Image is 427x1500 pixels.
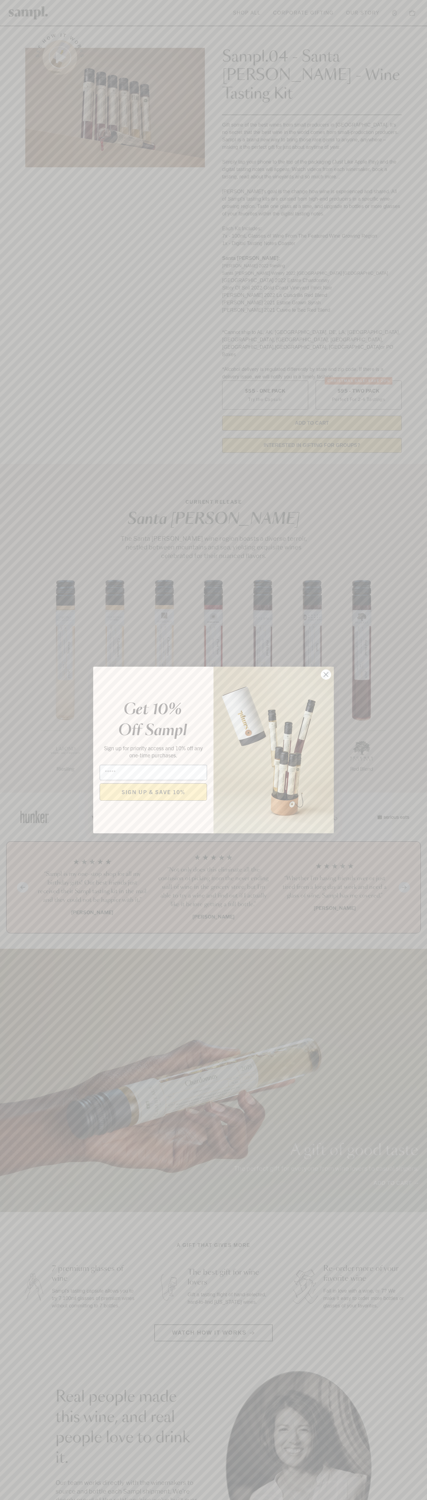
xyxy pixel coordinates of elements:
input: Email [100,765,207,780]
button: SIGN UP & SAVE 10% [100,783,207,801]
span: Sign up for priority access and 10% off any one-time purchases. [104,744,203,759]
em: Get 10% Off Sampl [118,702,187,738]
button: Close dialog [321,669,331,680]
img: 96933287-25a1-481a-a6d8-4dd623390dc6.png [213,667,334,833]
